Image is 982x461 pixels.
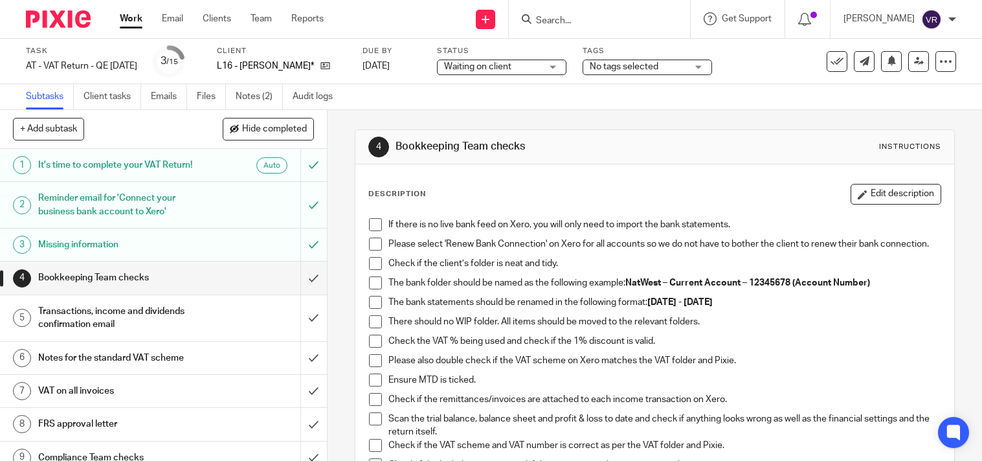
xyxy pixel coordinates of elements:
div: AT - VAT Return - QE [DATE] [26,60,137,73]
label: Status [437,46,566,56]
p: [PERSON_NAME] [843,12,915,25]
div: 4 [368,137,389,157]
a: Work [120,12,142,25]
img: svg%3E [921,9,942,30]
a: Client tasks [84,84,141,109]
div: 2 [13,196,31,214]
a: Audit logs [293,84,342,109]
h1: Missing information [38,235,205,254]
a: Files [197,84,226,109]
strong: NatWest – Current Account – 12345678 (Account Number) [625,278,870,287]
a: Emails [151,84,187,109]
button: Edit description [851,184,941,205]
p: There should no WIP folder. All items should be moved to the relevant folders. [388,315,941,328]
p: Description [368,189,426,199]
div: 8 [13,415,31,433]
input: Search [535,16,651,27]
span: Waiting on client [444,62,511,71]
div: Instructions [879,142,941,152]
h1: Bookkeeping Team checks [38,268,205,287]
div: Auto [256,157,287,174]
div: 5 [13,309,31,327]
p: The bank statements should be renamed in the following format: [388,296,941,309]
div: 3 [13,236,31,254]
h1: Transactions, income and dividends confirmation email [38,302,205,335]
small: /15 [166,58,178,65]
a: Clients [203,12,231,25]
p: Check if the VAT scheme and VAT number is correct as per the VAT folder and Pixie. [388,439,941,452]
div: 3 [161,54,178,69]
p: Please select 'Renew Bank Connection' on Xero for all accounts so we do not have to bother the cl... [388,238,941,251]
img: Pixie [26,10,91,28]
span: Hide completed [242,124,307,135]
a: Team [251,12,272,25]
div: AT - VAT Return - QE 31-08-2025 [26,60,137,73]
a: Email [162,12,183,25]
p: Check if the client’s folder is neat and tidy. [388,257,941,270]
strong: [DATE] - [DATE] [647,298,713,307]
h1: It's time to complete your VAT Return! [38,155,205,175]
label: Client [217,46,346,56]
p: Check the VAT % being used and check if the 1% discount is valid. [388,335,941,348]
h1: Reminder email for 'Connect your business bank account to Xero' [38,188,205,221]
div: 1 [13,156,31,174]
p: Scan the trial balance, balance sheet and profit & loss to date and check if anything looks wrong... [388,412,941,439]
h1: Bookkeeping Team checks [396,140,682,153]
span: Get Support [722,14,772,23]
label: Due by [363,46,421,56]
div: 6 [13,349,31,367]
a: Subtasks [26,84,74,109]
h1: FRS approval letter [38,414,205,434]
p: Check if the remittances/invoices are attached to each income transaction on Xero. [388,393,941,406]
label: Task [26,46,137,56]
p: The bank folder should be named as the following example: [388,276,941,289]
div: 4 [13,269,31,287]
span: [DATE] [363,62,390,71]
span: No tags selected [590,62,658,71]
a: Notes (2) [236,84,283,109]
p: Ensure MTD is ticked. [388,374,941,387]
p: If there is no live bank feed on Xero, you will only need to import the bank statements. [388,218,941,231]
p: L16 - [PERSON_NAME]* [217,60,314,73]
button: + Add subtask [13,118,84,140]
button: Hide completed [223,118,314,140]
h1: Notes for the standard VAT scheme [38,348,205,368]
a: Reports [291,12,324,25]
div: 7 [13,382,31,400]
label: Tags [583,46,712,56]
p: Please also double check if the VAT scheme on Xero matches the VAT folder and Pixie. [388,354,941,367]
h1: VAT on all invoices [38,381,205,401]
